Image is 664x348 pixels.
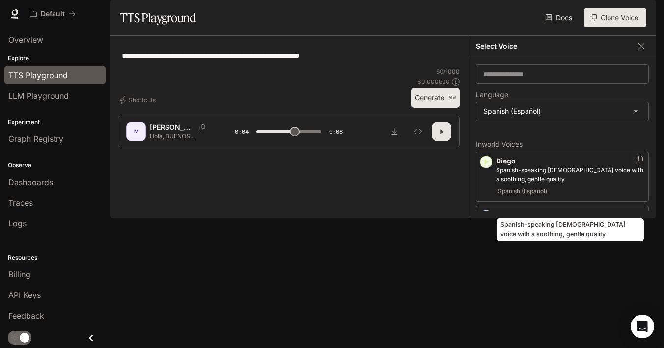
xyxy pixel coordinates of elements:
[150,122,195,132] p: [PERSON_NAME]
[128,124,144,139] div: M
[235,127,249,136] span: 0:04
[476,141,649,148] p: Inworld Voices
[26,4,80,24] button: All workspaces
[436,67,460,76] p: 60 / 1000
[329,127,343,136] span: 0:08
[476,102,648,121] div: Spanish (Español)
[496,186,549,197] span: Spanish (Español)
[497,218,644,241] div: Spanish-speaking [DEMOGRAPHIC_DATA] voice with a soothing, gentle quality
[417,78,450,86] p: $ 0.000600
[496,166,644,184] p: Spanish-speaking male voice with a soothing, gentle quality
[118,92,160,108] button: Shortcuts
[41,10,65,18] p: Default
[584,8,646,27] button: Clone Voice
[385,122,404,141] button: Download audio
[496,210,644,220] p: Lupita
[496,156,644,166] p: Diego
[631,315,654,338] div: Open Intercom Messenger
[408,122,428,141] button: Inspect
[195,124,209,130] button: Copy Voice ID
[411,88,460,108] button: Generate⌘⏎
[120,8,196,27] h1: TTS Playground
[448,95,456,101] p: ⌘⏎
[476,91,508,98] p: Language
[543,8,576,27] a: Docs
[150,132,211,140] p: Hola, BUENOS [PERSON_NAME], como estás amigo [PERSON_NAME], que hacemos hoY?
[635,156,644,163] button: Copy Voice ID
